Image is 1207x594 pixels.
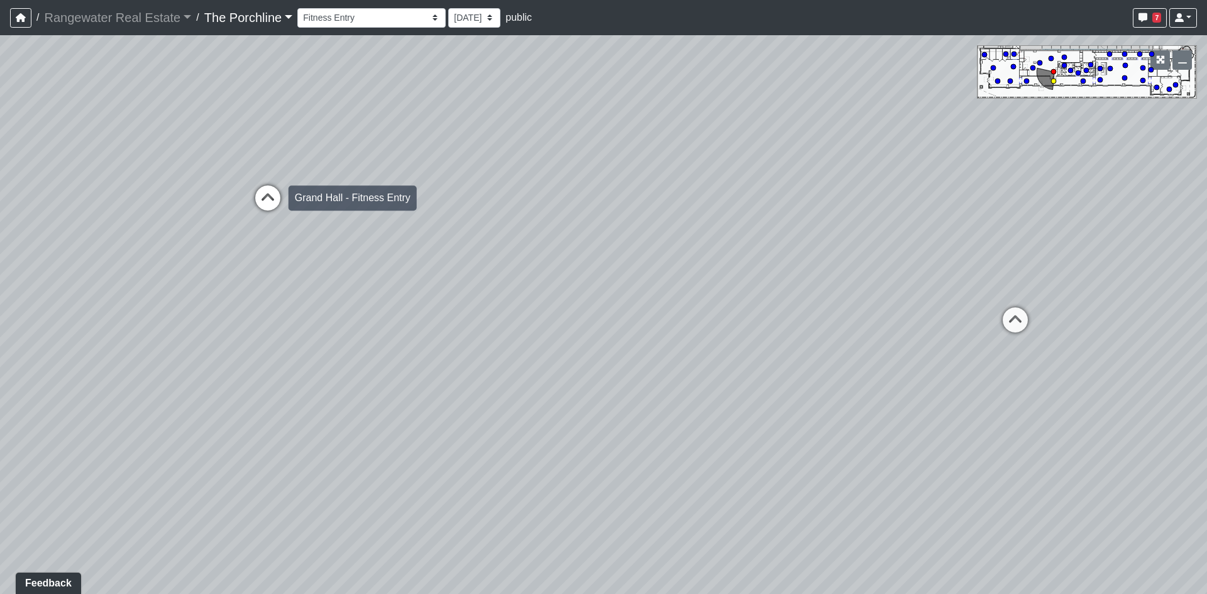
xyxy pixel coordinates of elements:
iframe: Ybug feedback widget [9,569,84,594]
span: public [505,12,532,23]
span: 7 [1152,13,1161,23]
span: / [31,5,44,30]
span: / [191,5,204,30]
a: Rangewater Real Estate [44,5,191,30]
a: The Porchline [204,5,293,30]
div: Grand Hall - Fitness Entry [289,185,417,211]
button: 7 [1133,8,1167,28]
